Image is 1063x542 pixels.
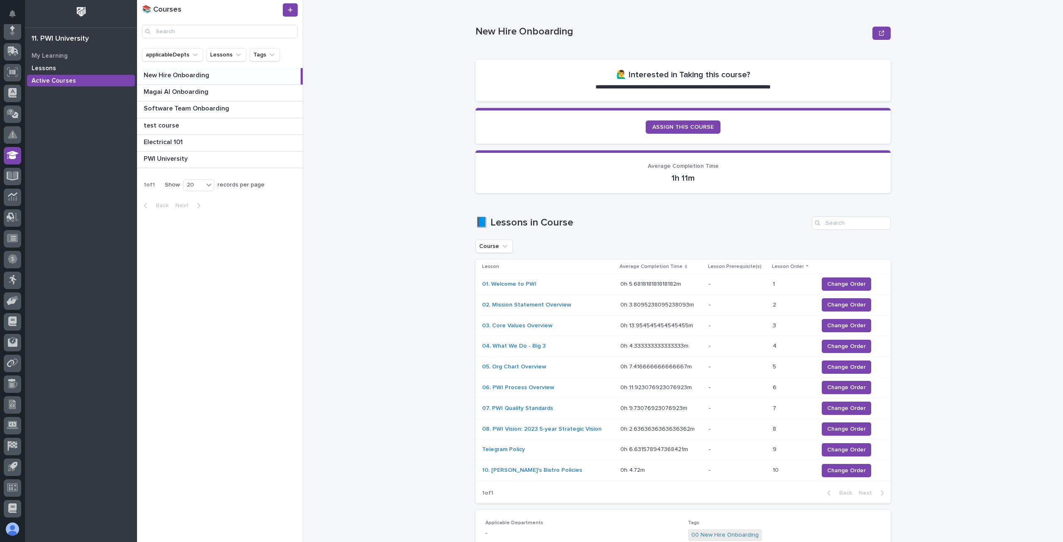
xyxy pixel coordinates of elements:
[475,460,891,481] tr: 10. [PERSON_NAME]'s Bistro Policies 0h 4.72m0h 4.72m -1010 Change Order
[4,520,21,538] button: users-avatar
[620,279,683,288] p: 0h 5.681818181818182m
[652,124,714,130] span: ASSIGN THIS COURSE
[137,175,162,195] p: 1 of 1
[32,34,89,44] div: 11. PWI University
[822,443,871,456] button: Change Order
[691,531,759,540] a: 00 New Hire Onboarding
[137,118,303,135] a: test coursetest course
[137,85,303,101] a: Magai AI OnboardingMagai AI Onboarding
[822,277,871,291] button: Change Order
[709,302,766,309] p: -
[827,363,866,371] span: Change Order
[827,342,866,351] span: Change Order
[822,361,871,374] button: Change Order
[620,362,693,370] p: 0h 7.416666666666667m
[25,62,137,74] a: Lessons
[206,48,246,61] button: Lessons
[773,465,780,474] p: 10
[709,363,766,370] p: -
[827,446,866,454] span: Change Order
[827,280,866,288] span: Change Order
[73,4,89,20] img: Workspace Logo
[709,467,766,474] p: -
[708,262,762,271] p: Lesson Prerequisite(s)
[25,49,137,62] a: My Learning
[25,74,137,87] a: Active Courses
[482,426,602,433] a: 08. PWI Vision: 2023 5-year Strategic Vision
[773,383,778,391] p: 6
[482,405,553,412] a: 07. PWI Quality Standards
[485,173,881,183] p: 1h 11m
[32,77,76,85] p: Active Courses
[482,467,582,474] a: 10. [PERSON_NAME]'s Bistro Policies
[620,465,647,474] p: 0h 4.72m
[859,490,877,496] span: Next
[144,103,231,113] p: Software Team Onboarding
[137,135,303,152] a: Electrical 101Electrical 101
[137,68,303,85] a: New Hire OnboardingNew Hire Onboarding
[482,446,525,453] a: Telegram Policy
[709,281,766,288] p: -
[142,48,203,61] button: applicableDepts
[485,520,543,525] span: Applicable Departments
[822,464,871,477] button: Change Order
[482,281,536,288] a: 01. Welcome to PWI
[822,319,871,332] button: Change Order
[137,152,303,168] a: PWI UniversityPWI University
[620,383,693,391] p: 0h 11.923076923076923m
[142,25,298,38] input: Search
[620,341,690,350] p: 0h 4.333333333333333m
[144,70,211,79] p: New Hire Onboarding
[855,489,891,497] button: Next
[620,262,683,271] p: Average Completion Time
[475,439,891,460] tr: Telegram Policy 0h 6.631578947368421m0h 6.631578947368421m -99 Change Order
[482,363,546,370] a: 05. Org Chart Overview
[773,279,776,288] p: 1
[485,529,678,538] p: -
[709,446,766,453] p: -
[827,321,866,330] span: Change Order
[812,216,891,230] input: Search
[32,52,68,60] p: My Learning
[834,490,852,496] span: Back
[482,302,571,309] a: 02. Mission Statement Overview
[709,343,766,350] p: -
[773,403,778,412] p: 7
[142,5,281,15] h1: 📚 Courses
[144,137,184,146] p: Electrical 101
[165,181,180,189] p: Show
[827,383,866,392] span: Change Order
[475,274,891,294] tr: 01. Welcome to PWI 0h 5.681818181818182m0h 5.681818181818182m -11 Change Order
[475,294,891,315] tr: 02. Mission Statement Overview 0h 3.8095238095238093m0h 3.8095238095238093m -22 Change Order
[151,203,169,208] span: Back
[773,444,778,453] p: 9
[482,384,554,391] a: 06. PWI Process Overview
[144,153,189,163] p: PWI University
[620,300,696,309] p: 0h 3.8095238095238093m
[475,336,891,357] tr: 04. What We Do - Big 3 0h 4.333333333333333m0h 4.333333333333333m -44 Change Order
[184,181,203,189] div: 20
[250,48,280,61] button: Tags
[475,398,891,419] tr: 07. PWI Quality Standards 0h 9.73076923076923m0h 9.73076923076923m -77 Change Order
[648,163,719,169] span: Average Completion Time
[620,403,689,412] p: 0h 9.73076923076923m
[709,384,766,391] p: -
[620,424,696,433] p: 0h 2.6363636363636362m
[773,362,778,370] p: 5
[482,262,499,271] p: Lesson
[827,404,866,412] span: Change Order
[10,10,21,23] div: Notifications
[475,377,891,398] tr: 06. PWI Process Overview 0h 11.923076923076923m0h 11.923076923076923m -66 Change Order
[172,202,207,209] button: Next
[475,315,891,336] tr: 03. Core Values Overview 0h 13.954545454545455m0h 13.954545454545455m -33 Change Order
[773,424,778,433] p: 8
[620,321,695,329] p: 0h 13.954545454545455m
[137,101,303,118] a: Software Team OnboardingSoftware Team Onboarding
[709,426,766,433] p: -
[827,425,866,433] span: Change Order
[827,301,866,309] span: Change Order
[218,181,265,189] p: records per page
[475,240,513,253] button: Course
